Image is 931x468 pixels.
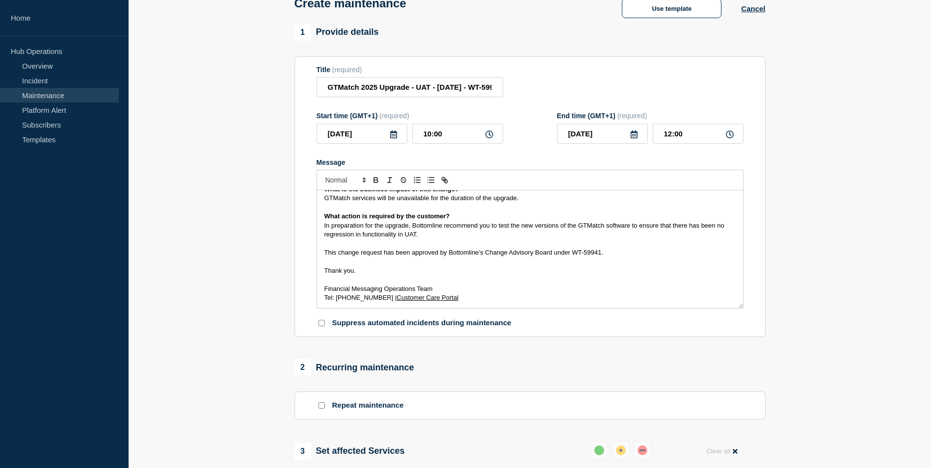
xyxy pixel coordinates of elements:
[638,445,647,455] div: down
[324,267,356,274] span: Thank you.
[612,442,630,459] button: affected
[412,124,503,144] input: HH:MM
[332,66,362,74] span: (required)
[617,112,647,120] span: (required)
[741,4,765,13] button: Cancel
[317,158,744,166] div: Message
[379,112,409,120] span: (required)
[438,174,452,186] button: Toggle link
[294,24,379,41] div: Provide details
[369,174,383,186] button: Toggle bold text
[317,77,503,97] input: Title
[324,294,397,301] span: Tel: [PHONE_NUMBER] |
[594,445,604,455] div: up
[332,401,404,410] p: Repeat maintenance
[324,185,459,193] strong: What is the business impact of this change?
[319,320,325,326] input: Suppress automated incidents during maintenance
[324,285,433,292] span: Financial Messaging Operations Team
[324,249,604,256] span: This change request has been approved by Bottomline’s Change Advisory Board under WT-59941.
[397,174,410,186] button: Toggle strikethrough text
[321,174,369,186] span: Font size
[700,442,743,461] button: Clear all
[557,124,648,144] input: YYYY-MM-DD
[317,112,503,120] div: Start time (GMT+1)
[410,174,424,186] button: Toggle ordered list
[590,442,608,459] button: up
[294,359,414,376] div: Recurring maintenance
[294,443,405,460] div: Set affected Services
[319,402,325,409] input: Repeat maintenance
[616,445,626,455] div: affected
[332,318,511,328] p: Suppress automated incidents during maintenance
[557,112,744,120] div: End time (GMT+1)
[324,194,519,202] span: GTMatch services will be unavailable for the duration of the upgrade.
[324,212,450,220] strong: What action is required by the customer?
[653,124,744,144] input: HH:MM
[324,222,726,238] span: In preparation for the upgrade, Bottomline recommend you to test the new versions of the GTMatch ...
[634,442,651,459] button: down
[317,66,503,74] div: Title
[397,294,458,301] a: Customer Care Portal
[294,443,311,460] span: 3
[424,174,438,186] button: Toggle bulleted list
[317,190,743,308] div: Message
[294,359,311,376] span: 2
[294,24,311,41] span: 1
[317,124,407,144] input: YYYY-MM-DD
[383,174,397,186] button: Toggle italic text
